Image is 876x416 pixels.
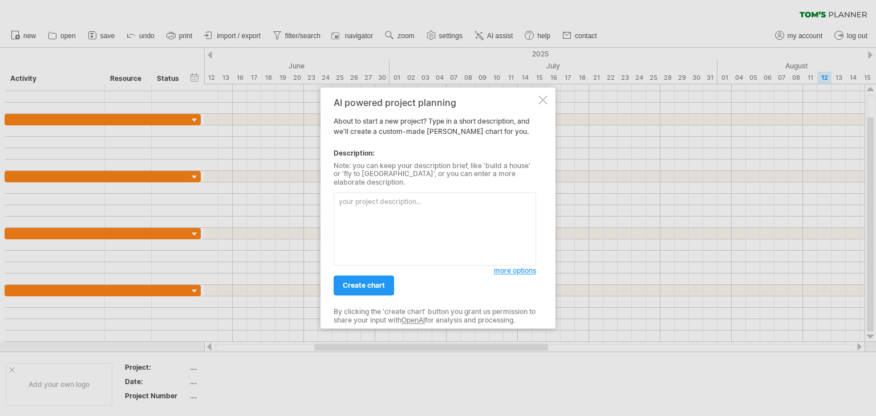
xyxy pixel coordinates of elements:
div: AI powered project planning [334,97,536,108]
span: create chart [343,282,385,290]
div: By clicking the 'create chart' button you grant us permission to share your input with for analys... [334,308,536,325]
a: more options [494,266,536,276]
div: About to start a new project? Type in a short description, and we'll create a custom-made [PERSON... [334,97,536,318]
a: OpenAI [401,316,425,324]
a: create chart [334,276,394,296]
div: Description: [334,148,536,158]
span: more options [494,267,536,275]
div: Note: you can keep your description brief, like 'build a house' or 'fly to [GEOGRAPHIC_DATA]', or... [334,162,536,186]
